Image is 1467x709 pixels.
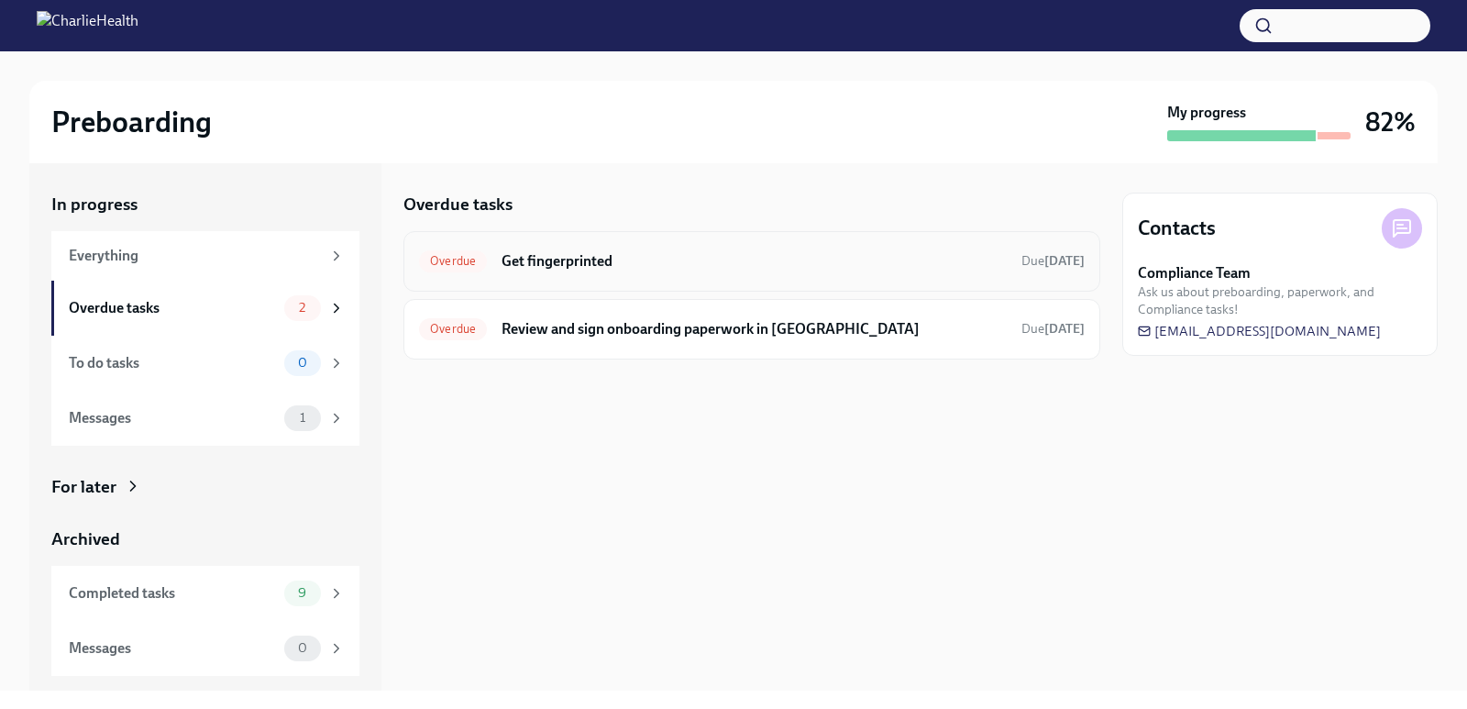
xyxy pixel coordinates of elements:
span: Due [1021,321,1085,337]
span: 9 [287,586,317,600]
div: Overdue tasks [69,298,277,318]
a: For later [51,475,359,499]
a: In progress [51,193,359,216]
a: OverdueReview and sign onboarding paperwork in [GEOGRAPHIC_DATA]Due[DATE] [419,315,1085,344]
span: 0 [287,356,318,370]
a: Everything [51,231,359,281]
img: CharlieHealth [37,11,138,40]
strong: My progress [1167,103,1246,123]
span: Due [1021,253,1085,269]
span: 2 [288,301,316,315]
a: Overdue tasks2 [51,281,359,336]
strong: Compliance Team [1138,263,1251,283]
div: For later [51,475,116,499]
a: Completed tasks9 [51,566,359,621]
div: Everything [69,246,321,266]
a: Messages1 [51,391,359,446]
span: Overdue [419,254,487,268]
span: August 24th, 2025 09:00 [1021,320,1085,338]
a: Archived [51,527,359,551]
span: 0 [287,641,318,655]
div: Messages [69,408,277,428]
div: Completed tasks [69,583,277,604]
h2: Preboarding [51,104,212,140]
strong: [DATE] [1044,321,1085,337]
h6: Review and sign onboarding paperwork in [GEOGRAPHIC_DATA] [502,319,1007,339]
a: To do tasks0 [51,336,359,391]
a: Messages0 [51,621,359,676]
div: To do tasks [69,353,277,373]
span: Overdue [419,322,487,336]
a: OverdueGet fingerprintedDue[DATE] [419,247,1085,276]
a: [EMAIL_ADDRESS][DOMAIN_NAME] [1138,322,1381,340]
div: Messages [69,638,277,659]
span: August 20th, 2025 09:00 [1021,252,1085,270]
h5: Overdue tasks [403,193,513,216]
h6: Get fingerprinted [502,251,1007,271]
h3: 82% [1365,105,1416,138]
h4: Contacts [1138,215,1216,242]
span: 1 [289,411,316,425]
strong: [DATE] [1044,253,1085,269]
span: Ask us about preboarding, paperwork, and Compliance tasks! [1138,283,1422,318]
